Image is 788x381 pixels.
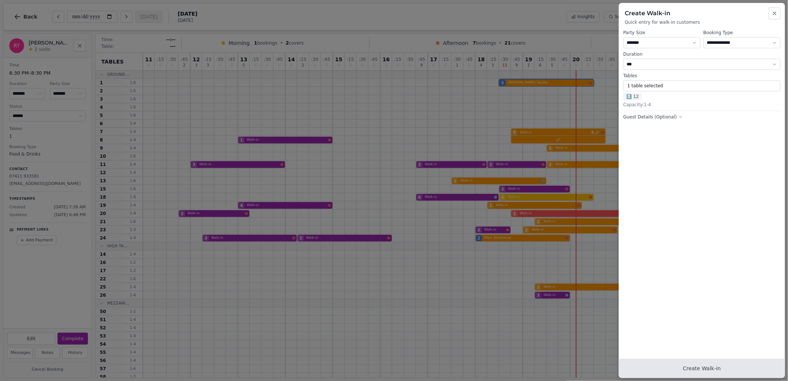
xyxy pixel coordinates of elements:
label: Booking Type [703,30,781,36]
span: 12 [623,93,642,100]
button: 1 table selected [623,80,781,91]
button: Create Walk-in [619,359,785,378]
button: Guest Details (Optional) [623,114,683,120]
p: Quick entry for walk-in customers [625,19,779,25]
label: Tables [623,73,781,79]
h2: Create Walk-in [625,9,779,18]
div: Capacity: 1 - 4 [623,102,781,108]
span: ↕️ [626,94,632,100]
label: Duration [623,51,781,57]
label: Party Size [623,30,700,36]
